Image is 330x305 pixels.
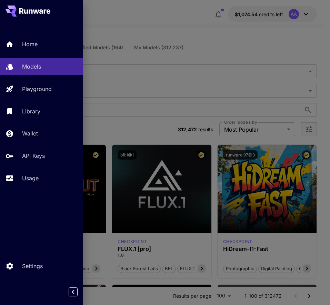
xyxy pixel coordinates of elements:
[22,62,41,71] p: Models
[22,129,38,138] p: Wallet
[22,107,40,115] p: Library
[22,40,38,48] p: Home
[22,174,39,182] p: Usage
[22,152,45,160] p: API Keys
[22,262,43,270] p: Settings
[74,286,83,298] div: Collapse sidebar
[22,85,52,93] p: Playground
[69,287,78,296] button: Collapse sidebar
